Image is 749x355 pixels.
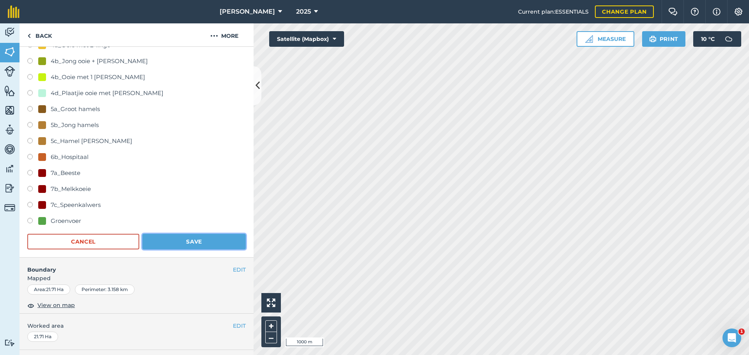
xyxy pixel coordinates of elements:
span: 2025 [296,7,311,16]
img: svg+xml;base64,PHN2ZyB4bWxucz0iaHR0cDovL3d3dy53My5vcmcvMjAwMC9zdmciIHdpZHRoPSIxOSIgaGVpZ2h0PSIyNC... [649,34,657,44]
span: [PERSON_NAME] [220,7,275,16]
img: svg+xml;base64,PHN2ZyB4bWxucz0iaHR0cDovL3d3dy53My5vcmcvMjAwMC9zdmciIHdpZHRoPSI1NiIgaGVpZ2h0PSI2MC... [4,104,15,116]
button: Save [142,234,246,249]
div: 4b_Ooie met 1 [PERSON_NAME] [51,72,145,82]
div: 4d_Plaatjie ooie met [PERSON_NAME] [51,88,163,98]
img: svg+xml;base64,PD94bWwgdmVyc2lvbj0iMS4wIiBlbmNvZGluZz0idXRmLTgiPz4KPCEtLSBHZW5lcmF0b3I6IEFkb2JlIE... [721,31,737,47]
div: 7b_Melkkoeie [51,184,91,194]
img: svg+xml;base64,PD94bWwgdmVyc2lvbj0iMS4wIiBlbmNvZGluZz0idXRmLTgiPz4KPCEtLSBHZW5lcmF0b3I6IEFkb2JlIE... [4,182,15,194]
a: Change plan [595,5,654,18]
span: 10 ° C [701,31,715,47]
button: EDIT [233,265,246,274]
button: View on map [27,301,75,310]
button: Print [642,31,686,47]
span: View on map [37,301,75,309]
div: 7c_Speenkalwers [51,200,101,210]
img: svg+xml;base64,PD94bWwgdmVyc2lvbj0iMS4wIiBlbmNvZGluZz0idXRmLTgiPz4KPCEtLSBHZW5lcmF0b3I6IEFkb2JlIE... [4,143,15,155]
span: Mapped [20,274,254,283]
img: svg+xml;base64,PD94bWwgdmVyc2lvbj0iMS4wIiBlbmNvZGluZz0idXRmLTgiPz4KPCEtLSBHZW5lcmF0b3I6IEFkb2JlIE... [4,66,15,77]
button: – [265,332,277,343]
button: Cancel [27,234,139,249]
div: 21.71 Ha [27,332,58,342]
div: 5c_Hamel [PERSON_NAME] [51,136,132,146]
div: 4b_Jong ooie + [PERSON_NAME] [51,57,148,66]
div: 7a_Beeste [51,168,80,178]
img: svg+xml;base64,PHN2ZyB4bWxucz0iaHR0cDovL3d3dy53My5vcmcvMjAwMC9zdmciIHdpZHRoPSI1NiIgaGVpZ2h0PSI2MC... [4,85,15,97]
button: + [265,320,277,332]
span: Worked area [27,321,246,330]
img: svg+xml;base64,PHN2ZyB4bWxucz0iaHR0cDovL3d3dy53My5vcmcvMjAwMC9zdmciIHdpZHRoPSIxOCIgaGVpZ2h0PSIyNC... [27,301,34,310]
iframe: Intercom live chat [722,329,741,347]
img: svg+xml;base64,PD94bWwgdmVyc2lvbj0iMS4wIiBlbmNvZGluZz0idXRmLTgiPz4KPCEtLSBHZW5lcmF0b3I6IEFkb2JlIE... [4,339,15,346]
img: svg+xml;base64,PD94bWwgdmVyc2lvbj0iMS4wIiBlbmNvZGluZz0idXRmLTgiPz4KPCEtLSBHZW5lcmF0b3I6IEFkb2JlIE... [4,26,15,38]
span: 1 [738,329,745,335]
img: svg+xml;base64,PD94bWwgdmVyc2lvbj0iMS4wIiBlbmNvZGluZz0idXRmLTgiPz4KPCEtLSBHZW5lcmF0b3I6IEFkb2JlIE... [4,202,15,213]
img: A cog icon [734,8,743,16]
img: Four arrows, one pointing top left, one top right, one bottom right and the last bottom left [267,298,275,307]
img: svg+xml;base64,PHN2ZyB4bWxucz0iaHR0cDovL3d3dy53My5vcmcvMjAwMC9zdmciIHdpZHRoPSI5IiBoZWlnaHQ9IjI0Ii... [27,31,31,41]
div: 5b_Jong hamels [51,120,99,130]
div: 5a_Groot hamels [51,104,100,114]
img: svg+xml;base64,PHN2ZyB4bWxucz0iaHR0cDovL3d3dy53My5vcmcvMjAwMC9zdmciIHdpZHRoPSIxNyIgaGVpZ2h0PSIxNy... [713,7,721,16]
img: svg+xml;base64,PHN2ZyB4bWxucz0iaHR0cDovL3d3dy53My5vcmcvMjAwMC9zdmciIHdpZHRoPSI1NiIgaGVpZ2h0PSI2MC... [4,46,15,58]
div: Area : 21.71 Ha [27,284,70,295]
img: fieldmargin Logo [8,5,20,18]
button: Satellite (Mapbox) [269,31,344,47]
img: svg+xml;base64,PD94bWwgdmVyc2lvbj0iMS4wIiBlbmNvZGluZz0idXRmLTgiPz4KPCEtLSBHZW5lcmF0b3I6IEFkb2JlIE... [4,124,15,136]
div: Perimeter : 3.158 km [75,284,135,295]
span: Current plan : ESSENTIALS [518,7,589,16]
img: svg+xml;base64,PD94bWwgdmVyc2lvbj0iMS4wIiBlbmNvZGluZz0idXRmLTgiPz4KPCEtLSBHZW5lcmF0b3I6IEFkb2JlIE... [4,163,15,175]
a: Back [20,23,60,46]
img: Two speech bubbles overlapping with the left bubble in the forefront [668,8,678,16]
img: svg+xml;base64,PHN2ZyB4bWxucz0iaHR0cDovL3d3dy53My5vcmcvMjAwMC9zdmciIHdpZHRoPSIyMCIgaGVpZ2h0PSIyNC... [210,31,218,41]
button: Measure [577,31,634,47]
img: Ruler icon [585,35,593,43]
button: 10 °C [693,31,741,47]
img: A question mark icon [690,8,699,16]
div: Groenvoer [51,216,81,226]
button: More [195,23,254,46]
div: 6b_Hospitaal [51,152,89,162]
button: EDIT [233,321,246,330]
h4: Boundary [20,258,233,274]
